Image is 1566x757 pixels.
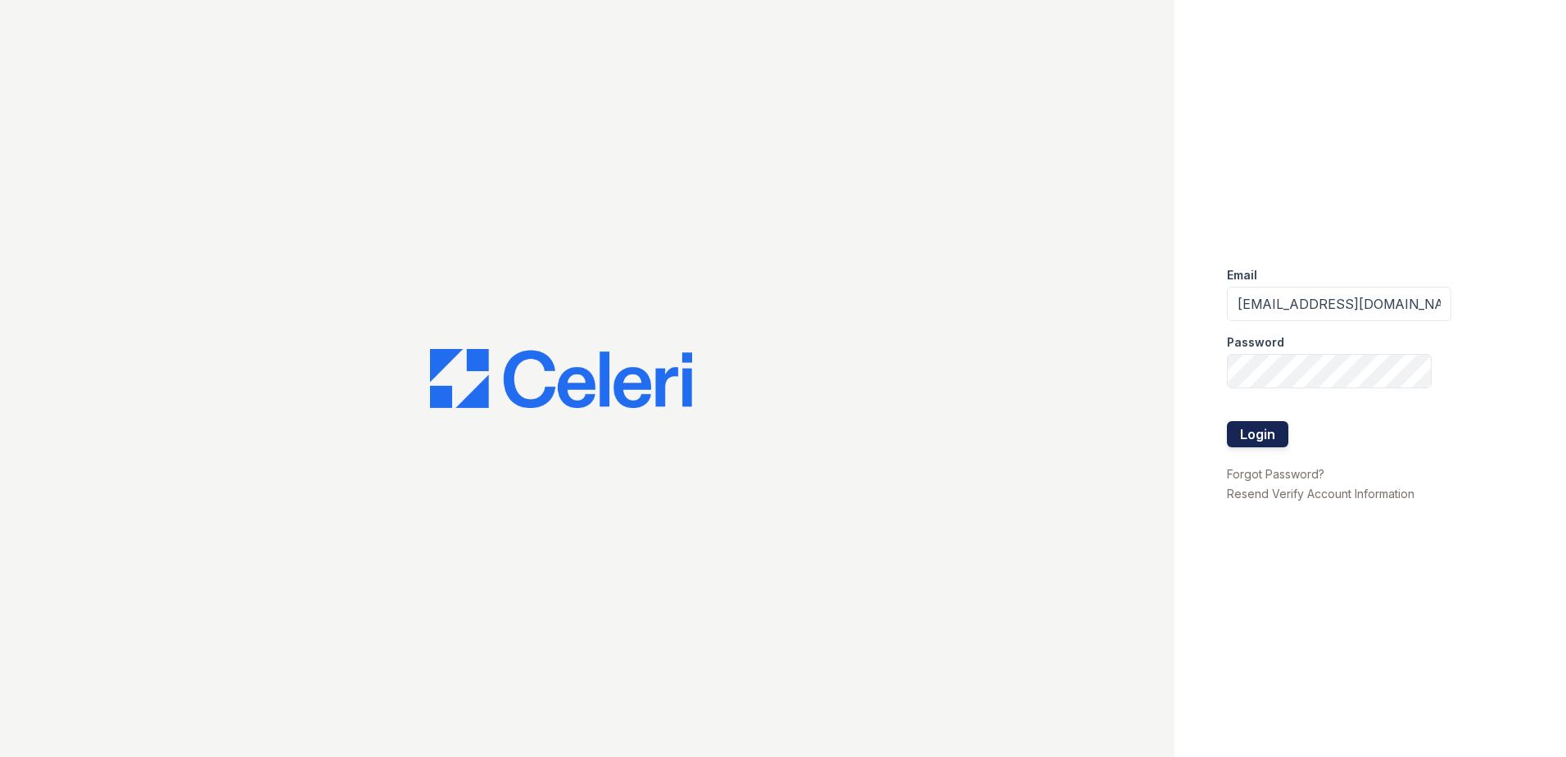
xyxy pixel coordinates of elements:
[1227,487,1414,501] a: Resend Verify Account Information
[1227,467,1324,481] a: Forgot Password?
[1227,267,1257,283] label: Email
[1227,334,1284,351] label: Password
[1227,421,1288,447] button: Login
[430,349,692,408] img: CE_Logo_Blue-a8612792a0a2168367f1c8372b55b34899dd931a85d93a1a3d3e32e68fde9ad4.png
